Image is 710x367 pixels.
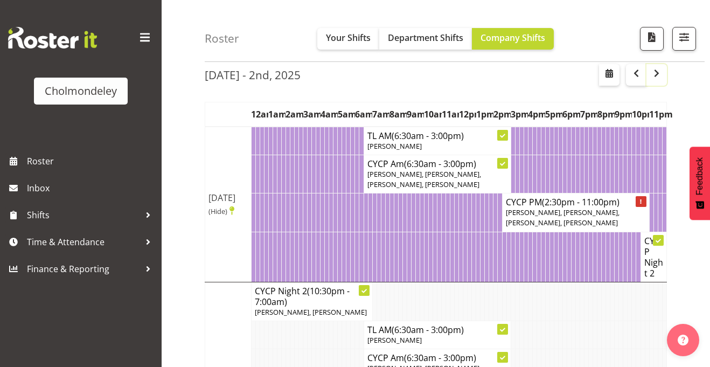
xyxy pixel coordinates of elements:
[632,102,649,127] th: 10pm
[326,32,371,44] span: Your Shifts
[255,285,350,308] span: (10:30pm - 7:00am)
[27,153,156,169] span: Roster
[545,102,562,127] th: 5pm
[599,64,619,86] button: Select a specific date within the roster.
[695,157,705,195] span: Feedback
[367,158,507,169] h4: CYCP Am
[407,102,424,127] th: 9am
[580,102,597,127] th: 7pm
[321,102,338,127] th: 4am
[303,102,321,127] th: 3am
[672,27,696,51] button: Filter Shifts
[640,27,664,51] button: Download a PDF of the roster according to the set date range.
[404,158,476,170] span: (6:30am - 3:00pm)
[392,130,464,142] span: (6:30am - 3:00pm)
[367,141,422,151] span: [PERSON_NAME]
[286,102,303,127] th: 2am
[367,352,507,363] h4: CYCP Am
[678,335,688,345] img: help-xxl-2.png
[442,102,459,127] th: 11am
[424,102,441,127] th: 10am
[208,206,227,216] span: (Hide)
[367,130,507,141] h4: TL AM
[528,102,545,127] th: 4pm
[690,147,710,220] button: Feedback - Show survey
[8,27,97,49] img: Rosterit website logo
[597,102,615,127] th: 8pm
[372,102,389,127] th: 7am
[392,324,464,336] span: (6:30am - 3:00pm)
[338,102,355,127] th: 5am
[27,180,156,196] span: Inbox
[459,102,476,127] th: 12pm
[27,234,140,250] span: Time & Attendance
[27,207,140,223] span: Shifts
[506,207,619,227] span: [PERSON_NAME], [PERSON_NAME], [PERSON_NAME], [PERSON_NAME]
[27,261,140,277] span: Finance & Reporting
[367,335,422,345] span: [PERSON_NAME]
[317,28,379,50] button: Your Shifts
[205,32,239,45] h4: Roster
[355,102,372,127] th: 6am
[379,28,472,50] button: Department Shifts
[506,197,646,207] h4: CYCP PM
[388,32,463,44] span: Department Shifts
[476,102,493,127] th: 1pm
[205,68,301,82] h2: [DATE] - 2nd, 2025
[255,286,369,307] h4: CYCP Night 2
[404,352,476,364] span: (6:30am - 3:00pm)
[268,102,286,127] th: 1am
[481,32,545,44] span: Company Shifts
[251,102,268,127] th: 12am
[205,127,252,282] td: [DATE]
[255,307,367,317] span: [PERSON_NAME], [PERSON_NAME]
[562,102,580,127] th: 6pm
[542,196,619,208] span: (2:30pm - 11:00pm)
[511,102,528,127] th: 3pm
[649,102,666,127] th: 11pm
[472,28,554,50] button: Company Shifts
[615,102,632,127] th: 9pm
[389,102,407,127] th: 8am
[367,324,507,335] h4: TL AM
[45,83,117,99] div: Cholmondeley
[493,102,511,127] th: 2pm
[644,236,664,279] h4: CYCP Night 2
[367,169,481,189] span: [PERSON_NAME], [PERSON_NAME], [PERSON_NAME], [PERSON_NAME]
